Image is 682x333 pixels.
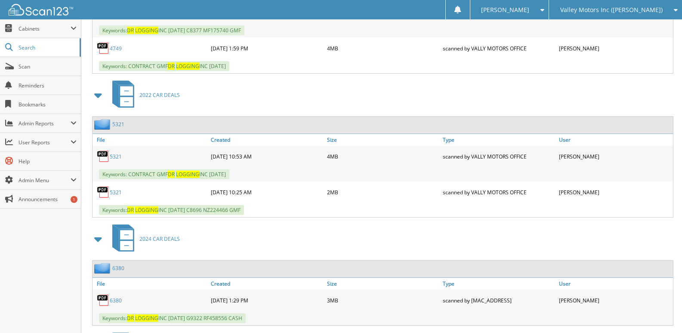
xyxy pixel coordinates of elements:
img: PDF.png [97,150,110,163]
a: Size [325,278,441,289]
span: Keywords: INC [DATE] G9322 RF458556 CASH [99,313,246,323]
a: Type [441,134,557,146]
span: Reminders [19,82,77,89]
a: 5321 [110,189,122,196]
img: scan123-logo-white.svg [9,4,73,16]
a: File [93,278,209,289]
span: DR [127,206,134,214]
span: LOGGING [135,27,158,34]
span: User Reports [19,139,71,146]
div: [PERSON_NAME] [557,184,673,201]
img: folder2.png [94,263,112,274]
span: DR [127,314,134,322]
span: [PERSON_NAME] [481,7,529,12]
span: DR [127,27,134,34]
a: 5321 [110,153,122,160]
div: 1 [71,196,77,203]
img: PDF.png [97,186,110,199]
span: DR [168,171,175,178]
a: 2022 CAR DEALS [107,78,180,112]
div: [PERSON_NAME] [557,148,673,165]
div: [DATE] 10:53 AM [209,148,325,165]
span: Scan [19,63,77,70]
span: Keywords: CONTRACT GMF INC [DATE] [99,169,229,179]
div: [PERSON_NAME] [557,40,673,57]
a: Created [209,134,325,146]
div: [PERSON_NAME] [557,292,673,309]
div: [DATE] 1:59 PM [209,40,325,57]
a: File [93,134,209,146]
a: 4749 [110,45,122,52]
div: scanned by [MAC_ADDRESS] [441,292,557,309]
span: Admin Reports [19,120,71,127]
div: [DATE] 1:29 PM [209,292,325,309]
a: Created [209,278,325,289]
span: Cabinets [19,25,71,32]
span: Keywords: INC [DATE] C8696 NZ224466 GMF [99,205,244,215]
span: LOGGING [176,62,199,70]
a: 6380 [112,265,124,272]
a: 2024 CAR DEALS [107,222,180,256]
a: 5321 [112,121,124,128]
a: Size [325,134,441,146]
span: LOGGING [135,314,158,322]
a: User [557,278,673,289]
span: 2022 CAR DEALS [139,91,180,99]
span: LOGGING [135,206,158,214]
div: scanned by VALLY MOTORS OFFICE [441,148,557,165]
a: 6380 [110,297,122,304]
div: [DATE] 10:25 AM [209,184,325,201]
span: Bookmarks [19,101,77,108]
span: 2024 CAR DEALS [139,235,180,243]
span: LOGGING [176,171,199,178]
div: 4MB [325,40,441,57]
div: scanned by VALLY MOTORS OFFICE [441,40,557,57]
span: Valley Motors Inc ([PERSON_NAME]) [560,7,663,12]
span: Help [19,158,77,165]
div: 4MB [325,148,441,165]
div: 2MB [325,184,441,201]
img: PDF.png [97,42,110,55]
span: Keywords: INC [DATE] C8377 MF175740 GMF [99,25,244,35]
span: DR [168,62,175,70]
div: 3MB [325,292,441,309]
iframe: Chat Widget [639,292,682,333]
a: Type [441,278,557,289]
span: Keywords: CONTRACT GMF INC [DATE] [99,61,229,71]
span: Admin Menu [19,177,71,184]
div: scanned by VALLY MOTORS OFFICE [441,184,557,201]
img: PDF.png [97,294,110,307]
span: Search [19,44,75,51]
img: folder2.png [94,119,112,130]
span: Announcements [19,196,77,203]
a: User [557,134,673,146]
